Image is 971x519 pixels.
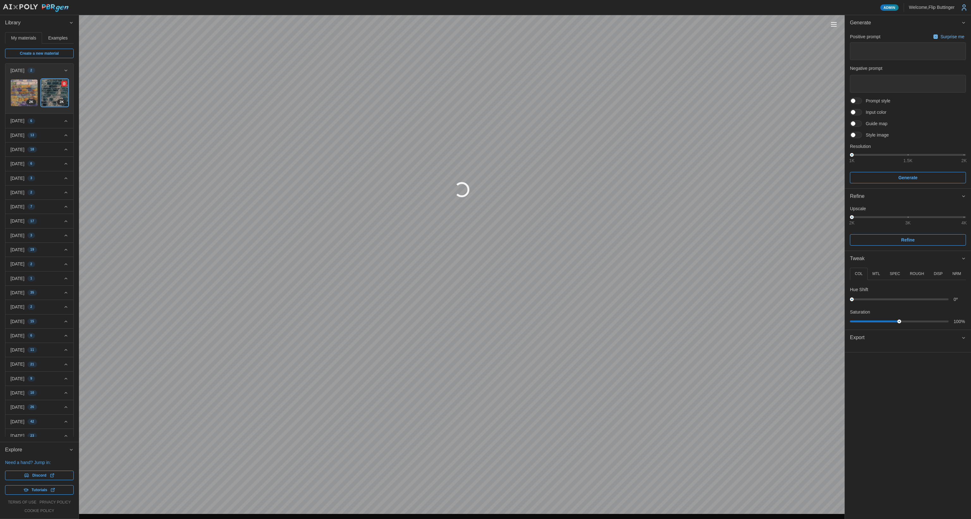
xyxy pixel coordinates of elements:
button: Export [845,330,971,345]
p: SPEC [890,271,900,277]
button: [DATE]6 [5,329,73,343]
p: [DATE] [10,175,24,181]
button: [DATE]2 [5,257,73,271]
span: Prompt style [862,98,890,104]
span: 35 [30,290,34,295]
span: 2 [30,190,32,195]
button: [DATE]42 [5,415,73,429]
span: Tutorials [32,485,47,494]
span: Create a new material [20,49,59,58]
p: [DATE] [10,146,24,153]
p: ROUGH [910,271,924,277]
button: Generate [850,172,966,183]
a: terms of use [8,500,36,505]
button: [DATE]13 [5,128,73,142]
p: COL [855,271,863,277]
p: DISP [934,271,943,277]
div: [DATE]2 [5,77,73,113]
span: 2 K [29,100,33,105]
p: [DATE] [10,347,24,353]
p: [DATE] [10,361,24,367]
p: MTL [872,271,880,277]
button: [DATE]2 [5,300,73,314]
p: Negative prompt [850,65,966,71]
p: [DATE] [10,132,24,138]
button: [DATE]11 [5,343,73,357]
p: Resolution [850,143,966,150]
span: 19 [30,247,34,252]
p: [DATE] [10,318,24,325]
p: 0 º [954,296,966,302]
p: 100 % [954,318,966,325]
span: Admin [883,5,895,10]
button: [DATE]3 [5,229,73,242]
p: Hue Shift [850,286,868,293]
span: Style image [862,132,889,138]
button: Surprise me [931,32,966,41]
button: Tweak [845,251,971,266]
span: 7 [30,204,32,209]
span: 2 [30,68,32,73]
button: Toggle viewport controls [829,20,838,29]
span: Refine [901,235,915,245]
button: [DATE]18 [5,143,73,156]
img: AIxPoly PBRgen [3,4,69,12]
button: [DATE]9 [5,372,73,386]
span: Input color [862,109,886,115]
p: Surprise me [941,34,966,40]
span: 6 [30,333,32,338]
button: Generate [845,15,971,31]
p: Upscale [850,205,966,212]
span: 11 [30,347,34,352]
p: [DATE] [10,218,24,224]
button: [DATE]2 [5,186,73,199]
span: 10 [30,390,34,395]
span: Discord [32,471,46,480]
span: 1 [30,276,32,281]
div: Refine [845,204,971,250]
button: [DATE]6 [5,157,73,171]
span: 23 [30,433,34,438]
span: 13 [30,133,34,138]
p: [DATE] [10,418,24,425]
span: 26 [30,405,34,410]
img: F6axbFr6wgelazAYF0pA [41,79,68,106]
span: My materials [11,36,36,40]
p: NRM [952,271,961,277]
button: [DATE]19 [5,243,73,257]
a: Create a new material [5,49,74,58]
span: 6 [30,119,32,124]
p: Positive prompt [850,34,880,40]
span: Tweak [850,251,961,266]
span: 3 [30,233,32,238]
span: 3 [30,176,32,181]
button: [DATE]1 [5,272,73,285]
button: [DATE]23 [5,429,73,443]
p: [DATE] [10,204,24,210]
span: 15 [30,319,34,324]
button: [DATE]17 [5,214,73,228]
a: Discord [5,471,74,480]
p: [DATE] [10,161,24,167]
span: Explore [5,442,69,458]
span: Generate [898,172,918,183]
span: 21 [30,362,34,367]
button: [DATE]3 [5,171,73,185]
button: Refine [845,189,971,204]
span: 9 [30,376,32,381]
p: Saturation [850,309,870,315]
a: cookie policy [24,508,54,514]
p: [DATE] [10,333,24,339]
p: [DATE] [10,376,24,382]
span: 2 [30,304,32,309]
p: [DATE] [10,232,24,239]
span: Library [5,15,69,31]
p: [DATE] [10,189,24,196]
p: [DATE] [10,118,24,124]
p: Need a hand? Jump in: [5,459,74,466]
span: 6 [30,161,32,166]
p: [DATE] [10,290,24,296]
p: [DATE] [10,261,24,267]
p: [DATE] [10,390,24,396]
img: eGSa24dwAkvxh576m6tp [11,79,38,106]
